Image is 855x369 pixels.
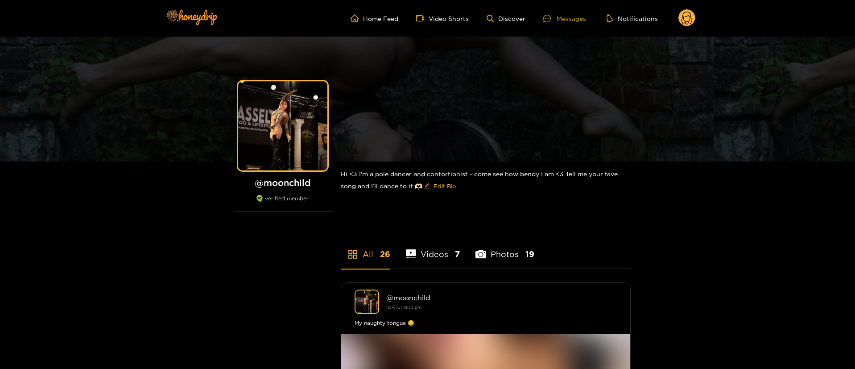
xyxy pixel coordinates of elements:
[434,182,456,191] span: Edit Bio
[341,228,390,269] li: All
[487,15,525,22] a: Discover
[341,162,631,200] div: Hi <3 I'm a pole dancer and contortionist - come see how bendy I am <3 Tell me your fave song and...
[351,14,398,22] a: Home Feed
[455,249,460,260] span: 7
[355,290,379,314] img: moonchild
[422,179,458,193] button: editEdit Bio
[347,249,358,260] span: appstore
[380,249,390,260] span: 26
[525,249,534,260] span: 19
[234,195,332,211] div: verified member
[351,14,363,22] span: home
[386,305,421,310] small: [DATE] 18:33 pm
[355,319,617,328] div: My naughty tongue 😏
[416,14,469,22] a: Video Shorts
[475,228,534,269] li: Photos
[543,13,586,24] div: Messages
[424,183,430,190] span: edit
[234,177,332,188] h1: @ moonchild
[386,294,617,302] div: @ moonchild
[416,14,429,22] span: video-camera
[604,14,661,23] button: Notifications
[406,228,460,269] li: Videos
